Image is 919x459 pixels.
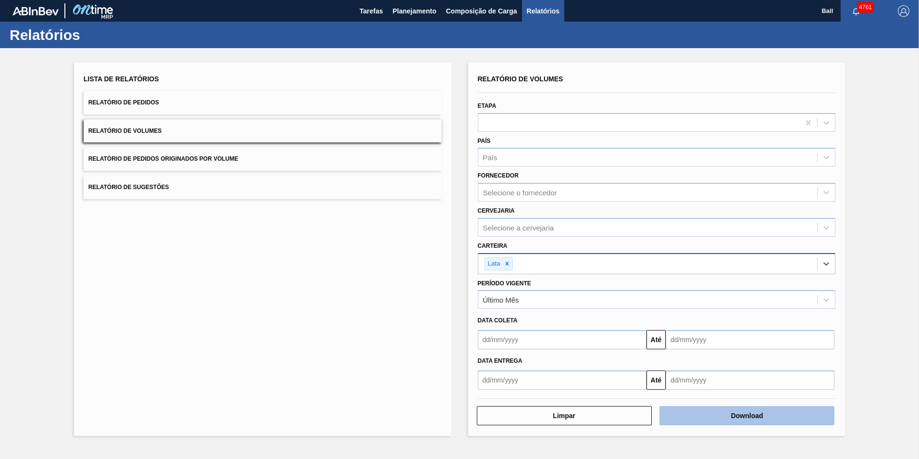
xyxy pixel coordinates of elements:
button: Até [646,370,666,390]
button: Download [659,406,834,425]
h1: Relatórios [10,29,180,40]
label: Etapa [478,102,497,109]
button: Até [646,330,666,349]
span: Relatório de Volumes [88,127,161,134]
button: Relatório de Volumes [84,119,442,143]
label: Período Vigente [478,280,531,287]
label: País [478,138,491,144]
span: Planejamento [393,5,436,17]
span: 4761 [857,2,874,13]
img: Logout [898,5,909,17]
span: Data Entrega [478,357,522,364]
div: País [483,153,497,162]
span: Tarefas [360,5,383,17]
button: Limpar [477,406,652,425]
span: Data coleta [478,317,518,324]
span: Relatórios [527,5,559,17]
span: Relatório de Pedidos Originados por Volume [88,155,238,162]
div: Último Mês [483,296,519,304]
div: Selecione a cervejaria [483,223,554,231]
input: dd/mm/yyyy [666,370,834,390]
span: Lista de Relatórios [84,75,159,83]
input: dd/mm/yyyy [478,330,646,349]
span: Relatório de Pedidos [88,99,159,106]
input: dd/mm/yyyy [478,370,646,390]
label: Fornecedor [478,172,519,179]
button: Relatório de Pedidos Originados por Volume [84,147,442,171]
span: Composição de Carga [446,5,517,17]
div: Selecione o fornecedor [483,189,557,197]
span: Relatório de Volumes [478,75,563,83]
button: Relatório de Sugestões [84,176,442,199]
span: Relatório de Sugestões [88,184,169,191]
label: Carteira [478,242,508,249]
input: dd/mm/yyyy [666,330,834,349]
button: Notificações [841,4,871,18]
label: Cervejaria [478,207,515,214]
button: Relatório de Pedidos [84,91,442,115]
div: Lata [485,258,502,270]
img: TNhmsLtSVTkK8tSr43FrP2fwEKptu5GPRR3wAAAABJRU5ErkJggg== [12,7,59,15]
